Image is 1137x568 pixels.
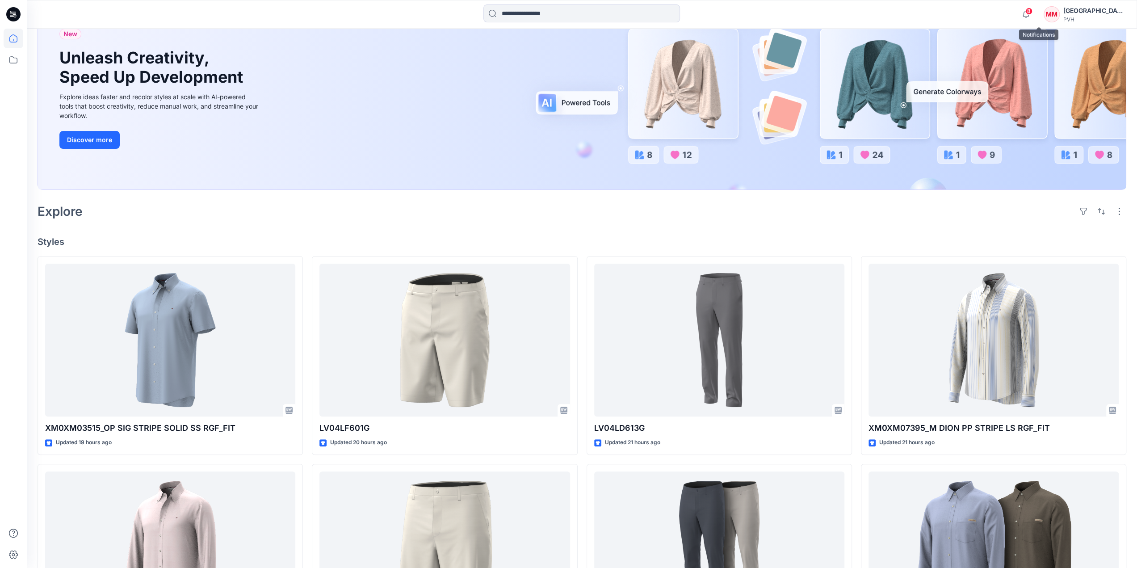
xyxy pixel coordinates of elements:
[38,236,1126,247] h4: Styles
[1063,16,1126,23] div: PVH
[879,438,935,447] p: Updated 21 hours ago
[868,264,1119,417] a: XM0XM07395_M DION PP STRIPE LS RGF_FIT
[45,422,295,434] p: XM0XM03515_OP SIG STRIPE SOLID SS RGF_FIT
[319,422,570,434] p: LV04LF601G
[605,438,660,447] p: Updated 21 hours ago
[59,48,247,87] h1: Unleash Creativity, Speed Up Development
[59,131,120,149] button: Discover more
[594,264,844,417] a: LV04LD613G
[63,29,77,39] span: New
[45,264,295,417] a: XM0XM03515_OP SIG STRIPE SOLID SS RGF_FIT
[594,422,844,434] p: LV04LD613G
[59,92,260,120] div: Explore ideas faster and recolor styles at scale with AI-powered tools that boost creativity, red...
[56,438,112,447] p: Updated 19 hours ago
[868,422,1119,434] p: XM0XM07395_M DION PP STRIPE LS RGF_FIT
[1044,6,1060,22] div: MM
[319,264,570,417] a: LV04LF601G
[1025,8,1032,15] span: 8
[330,438,387,447] p: Updated 20 hours ago
[59,131,260,149] a: Discover more
[1063,5,1126,16] div: [GEOGRAPHIC_DATA][PERSON_NAME][GEOGRAPHIC_DATA]
[38,204,83,219] h2: Explore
